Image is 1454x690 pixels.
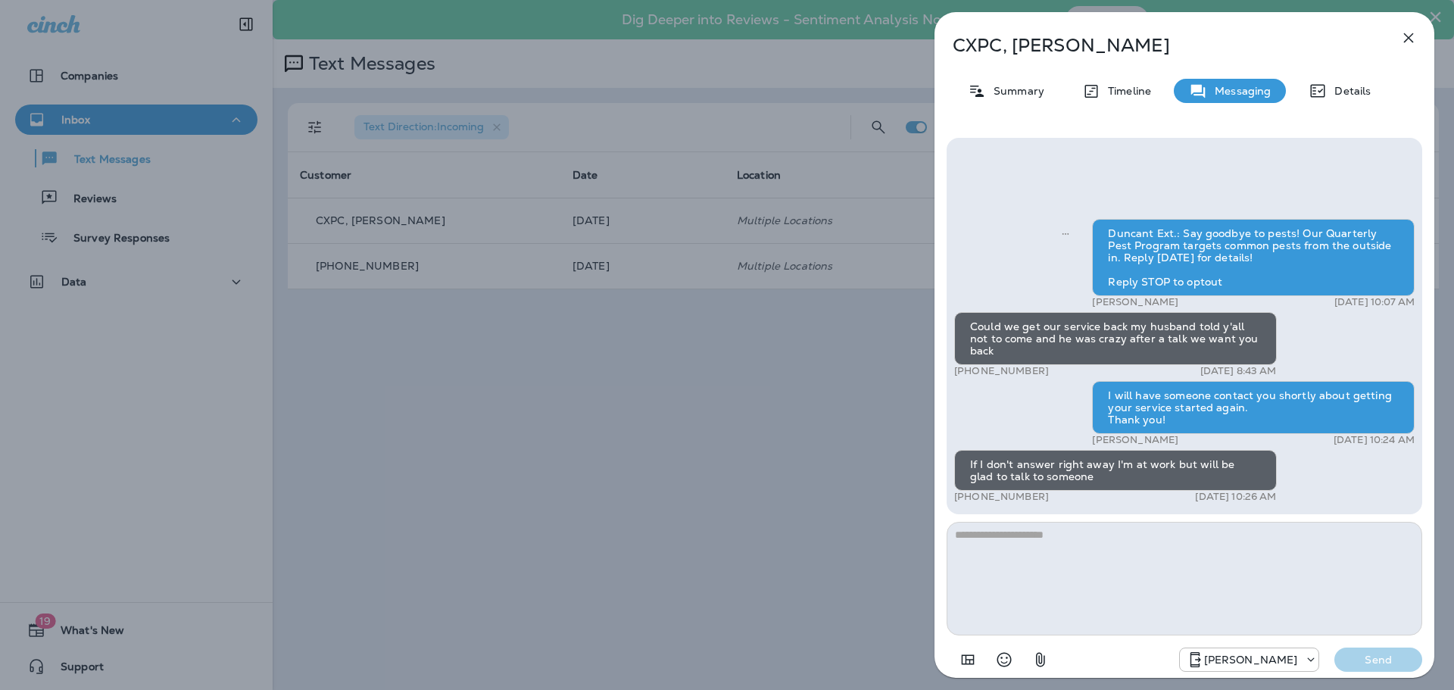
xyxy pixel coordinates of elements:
[1062,226,1069,239] span: Sent
[1334,296,1415,308] p: [DATE] 10:07 AM
[953,645,983,675] button: Add in a premade template
[989,645,1019,675] button: Select an emoji
[954,365,1049,377] p: [PHONE_NUMBER]
[986,85,1044,97] p: Summary
[1200,365,1277,377] p: [DATE] 8:43 AM
[953,35,1366,56] p: CXPC, [PERSON_NAME]
[1334,434,1415,446] p: [DATE] 10:24 AM
[1092,381,1415,434] div: I will have someone contact you shortly about getting your service started again. Thank you!
[1195,491,1276,503] p: [DATE] 10:26 AM
[954,312,1277,365] div: Could we get our service back my husband told y'all not to come and he was crazy after a talk we ...
[1100,85,1151,97] p: Timeline
[954,450,1277,491] div: If I don't answer right away I'm at work but will be glad to talk to someone
[1204,654,1298,666] p: [PERSON_NAME]
[1207,85,1271,97] p: Messaging
[1327,85,1371,97] p: Details
[1092,219,1415,296] div: Duncant Ext.: Say goodbye to pests! Our Quarterly Pest Program targets common pests from the outs...
[1180,651,1319,669] div: +1 (770) 343-2465
[1092,296,1178,308] p: [PERSON_NAME]
[954,491,1049,503] p: [PHONE_NUMBER]
[1092,434,1178,446] p: [PERSON_NAME]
